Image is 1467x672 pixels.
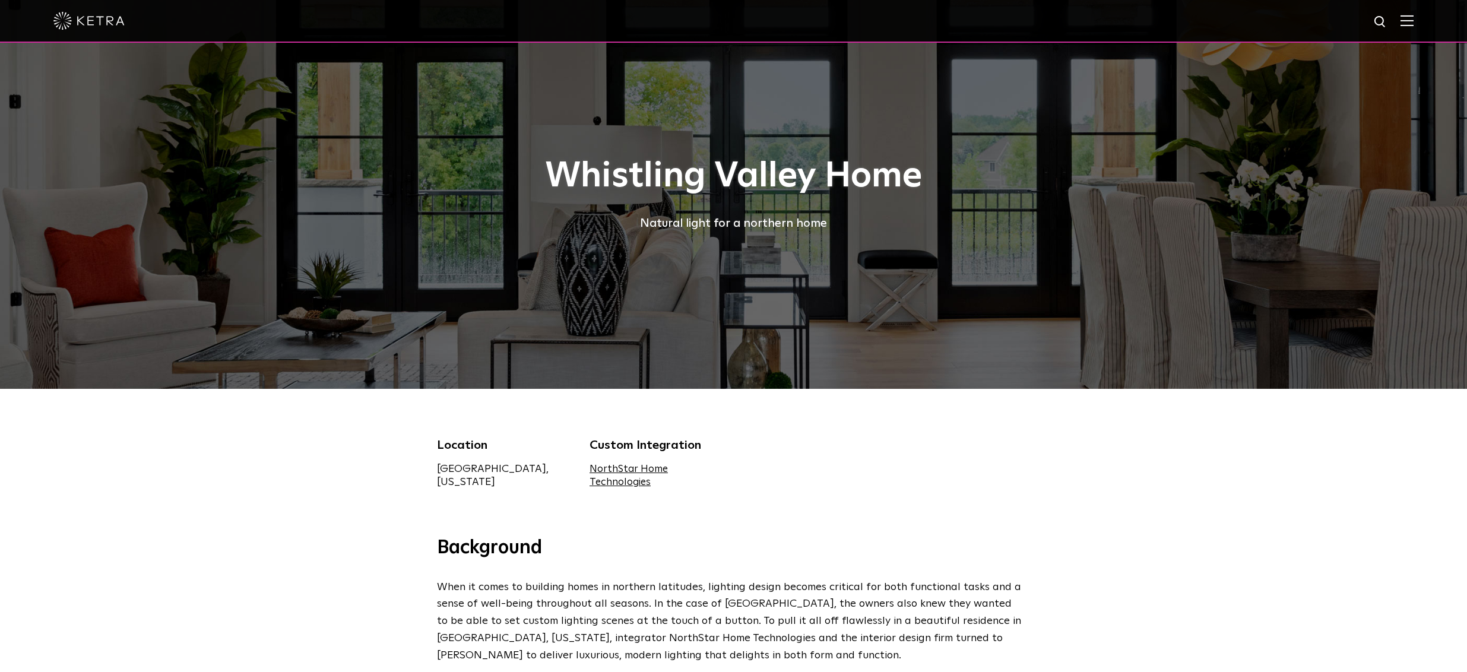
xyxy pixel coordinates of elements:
[590,464,668,487] a: NorthStar Home Technologies
[437,157,1031,196] h1: Whistling Valley Home
[437,536,1031,561] h3: Background
[53,12,125,30] img: ketra-logo-2019-white
[437,582,1021,661] span: When it comes to building homes in northern latitudes, lighting design becomes critical for both ...
[437,214,1031,233] div: Natural light for a northern home
[437,436,572,454] div: Location
[1401,15,1414,26] img: Hamburger%20Nav.svg
[437,462,572,489] div: [GEOGRAPHIC_DATA], [US_STATE]
[1373,15,1388,30] img: search icon
[590,436,725,454] div: Custom Integration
